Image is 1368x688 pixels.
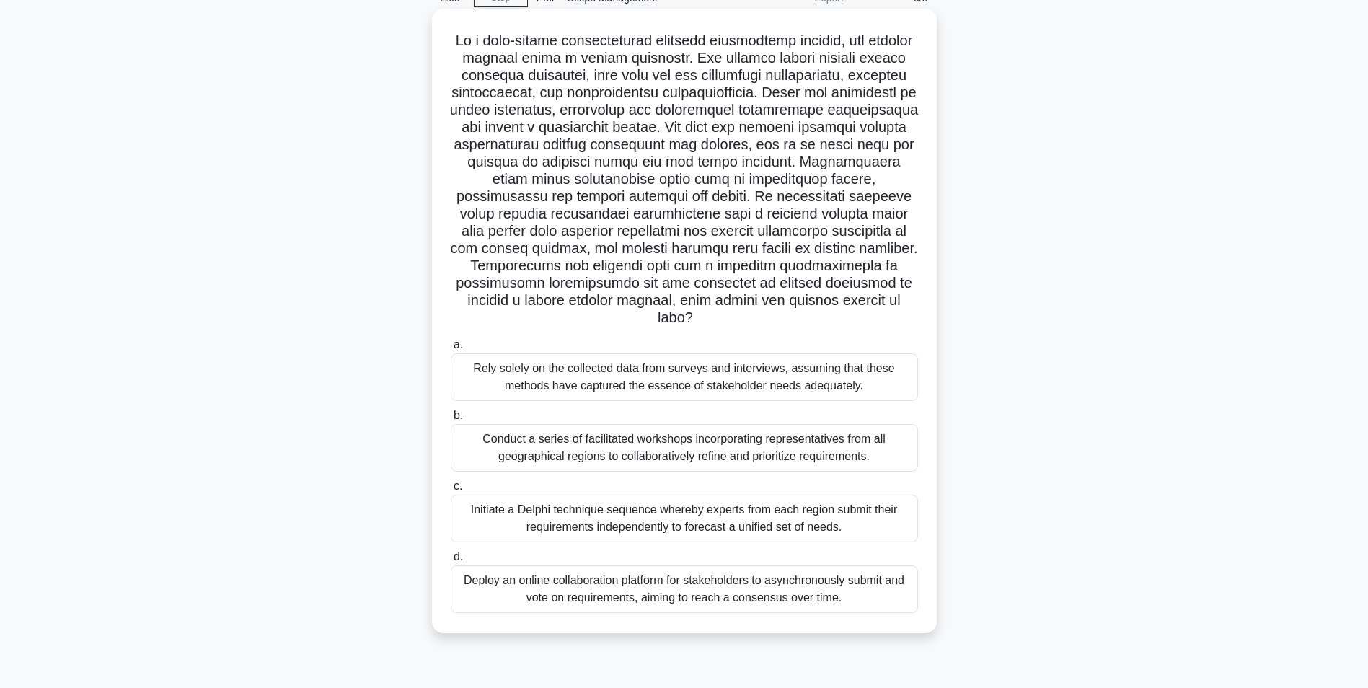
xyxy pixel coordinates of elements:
h5: Lo i dolo-sitame consecteturad elitsedd eiusmodtemp incidid, utl etdolor magnaal enima m veniam q... [449,32,919,327]
span: d. [454,550,463,563]
span: b. [454,409,463,421]
div: Conduct a series of facilitated workshops incorporating representatives from all geographical reg... [451,424,918,472]
div: Initiate a Delphi technique sequence whereby experts from each region submit their requirements i... [451,495,918,542]
div: Rely solely on the collected data from surveys and interviews, assuming that these methods have c... [451,353,918,401]
div: Deploy an online collaboration platform for stakeholders to asynchronously submit and vote on req... [451,565,918,613]
span: a. [454,338,463,350]
span: c. [454,480,462,492]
